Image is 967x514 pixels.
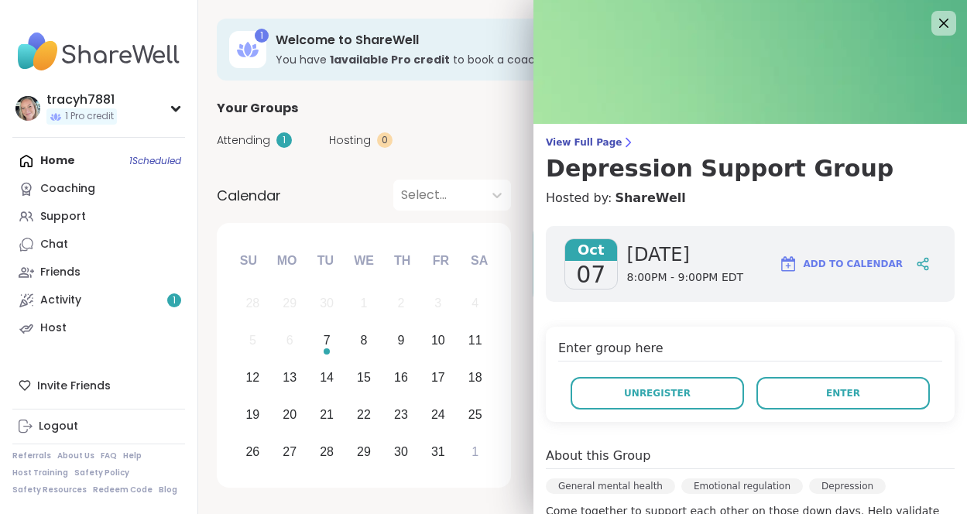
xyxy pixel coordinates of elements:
[217,185,281,206] span: Calendar
[385,435,418,468] div: Choose Thursday, October 30th, 2025
[627,242,744,267] span: [DATE]
[245,404,259,425] div: 19
[681,478,803,494] div: Emotional regulation
[39,419,78,434] div: Logout
[385,362,418,395] div: Choose Thursday, October 16th, 2025
[65,110,114,123] span: 1 Pro credit
[310,362,344,395] div: Choose Tuesday, October 14th, 2025
[423,244,458,278] div: Fr
[310,287,344,320] div: Not available Tuesday, September 30th, 2025
[217,132,270,149] span: Attending
[273,362,307,395] div: Choose Monday, October 13th, 2025
[231,244,266,278] div: Su
[320,367,334,388] div: 14
[12,231,185,259] a: Chat
[431,441,445,462] div: 31
[458,435,492,468] div: Choose Saturday, November 1st, 2025
[357,441,371,462] div: 29
[468,367,482,388] div: 18
[320,293,334,314] div: 30
[12,372,185,399] div: Invite Friends
[269,244,303,278] div: Mo
[236,362,269,395] div: Choose Sunday, October 12th, 2025
[330,52,450,67] b: 1 available Pro credit
[324,330,331,351] div: 7
[12,468,68,478] a: Host Training
[377,132,393,148] div: 0
[431,330,445,351] div: 10
[361,330,368,351] div: 8
[546,189,955,207] h4: Hosted by:
[255,29,269,43] div: 1
[565,239,617,261] span: Oct
[468,330,482,351] div: 11
[357,367,371,388] div: 15
[471,441,478,462] div: 1
[627,270,744,286] span: 8:00PM - 9:00PM EDT
[123,451,142,461] a: Help
[348,287,381,320] div: Not available Wednesday, October 1st, 2025
[74,468,129,478] a: Safety Policy
[772,245,910,283] button: Add to Calendar
[348,362,381,395] div: Choose Wednesday, October 15th, 2025
[361,293,368,314] div: 1
[236,398,269,431] div: Choose Sunday, October 19th, 2025
[434,293,441,314] div: 3
[310,324,344,358] div: Choose Tuesday, October 7th, 2025
[421,435,454,468] div: Choose Friday, October 31st, 2025
[468,404,482,425] div: 25
[236,324,269,358] div: Not available Sunday, October 5th, 2025
[329,132,371,149] span: Hosting
[46,91,117,108] div: tracyh7881
[826,386,860,400] span: Enter
[283,293,297,314] div: 29
[12,25,185,79] img: ShareWell Nav Logo
[397,293,404,314] div: 2
[397,330,404,351] div: 9
[12,413,185,440] a: Logout
[283,404,297,425] div: 20
[276,32,790,49] h3: Welcome to ShareWell
[12,203,185,231] a: Support
[394,404,408,425] div: 23
[310,398,344,431] div: Choose Tuesday, October 21st, 2025
[348,398,381,431] div: Choose Wednesday, October 22nd, 2025
[385,287,418,320] div: Not available Thursday, October 2nd, 2025
[93,485,153,495] a: Redeem Code
[245,293,259,314] div: 28
[273,287,307,320] div: Not available Monday, September 29th, 2025
[385,324,418,358] div: Choose Thursday, October 9th, 2025
[234,285,493,470] div: month 2025-10
[245,367,259,388] div: 12
[12,175,185,203] a: Coaching
[310,435,344,468] div: Choose Tuesday, October 28th, 2025
[276,132,292,148] div: 1
[756,377,930,409] button: Enter
[249,330,256,351] div: 5
[421,324,454,358] div: Choose Friday, October 10th, 2025
[57,451,94,461] a: About Us
[245,441,259,462] div: 26
[273,398,307,431] div: Choose Monday, October 20th, 2025
[12,314,185,342] a: Host
[273,324,307,358] div: Not available Monday, October 6th, 2025
[347,244,381,278] div: We
[348,435,381,468] div: Choose Wednesday, October 29th, 2025
[236,435,269,468] div: Choose Sunday, October 26th, 2025
[12,259,185,286] a: Friends
[12,451,51,461] a: Referrals
[40,293,81,308] div: Activity
[283,441,297,462] div: 27
[576,261,605,289] span: 07
[173,294,176,307] span: 1
[458,287,492,320] div: Not available Saturday, October 4th, 2025
[804,257,903,271] span: Add to Calendar
[12,286,185,314] a: Activity1
[348,324,381,358] div: Choose Wednesday, October 8th, 2025
[40,209,86,224] div: Support
[320,441,334,462] div: 28
[462,244,496,278] div: Sa
[458,398,492,431] div: Choose Saturday, October 25th, 2025
[421,287,454,320] div: Not available Friday, October 3rd, 2025
[394,367,408,388] div: 16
